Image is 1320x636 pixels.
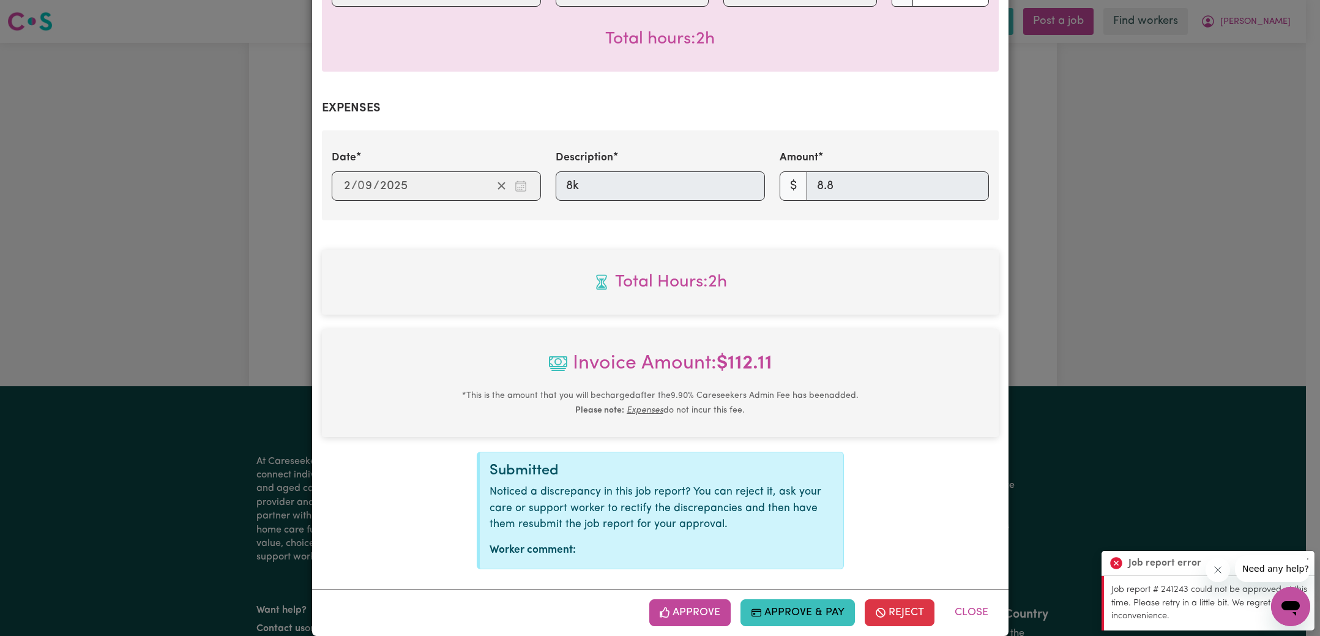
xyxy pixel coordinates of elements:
[490,484,833,533] p: Noticed a discrepancy in this job report? You can reject it, ask your care or support worker to r...
[1206,558,1230,582] iframe: Close message
[332,150,356,166] label: Date
[379,177,408,195] input: ----
[492,177,511,195] button: Clear date
[332,349,989,388] span: Invoice Amount:
[1128,556,1201,571] strong: Job report error
[605,31,715,48] span: Total hours worked: 2 hours
[1271,587,1310,626] iframe: Button to launch messaging window
[556,150,613,166] label: Description
[944,599,999,626] button: Close
[717,354,772,373] b: $ 112.11
[575,406,624,415] b: Please note:
[332,269,989,295] span: Total hours worked: 2 hours
[780,150,818,166] label: Amount
[511,177,531,195] button: Enter the date of expense
[865,599,934,626] button: Reject
[373,179,379,193] span: /
[357,180,365,192] span: 0
[649,599,731,626] button: Approve
[351,179,357,193] span: /
[780,171,807,201] span: $
[627,406,663,415] u: Expenses
[1111,583,1307,623] p: Job report # 241243 could not be approved at this time. Please retry in a little bit. We regret t...
[1235,555,1310,582] iframe: Message from company
[322,101,999,116] h2: Expenses
[490,463,559,478] span: Submitted
[462,391,859,415] small: This is the amount that you will be charged after the 9.90 % Careseekers Admin Fee has been added...
[343,177,351,195] input: --
[490,545,576,555] strong: Worker comment:
[740,599,855,626] button: Approve & Pay
[358,177,373,195] input: --
[556,171,765,201] input: 8k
